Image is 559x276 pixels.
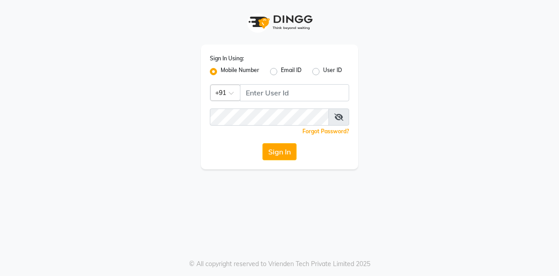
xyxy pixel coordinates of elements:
[302,128,349,135] a: Forgot Password?
[210,109,329,126] input: Username
[244,9,315,36] img: logo1.svg
[323,66,342,77] label: User ID
[221,66,259,77] label: Mobile Number
[240,84,349,101] input: Username
[210,54,244,63] label: Sign In Using:
[281,66,302,77] label: Email ID
[262,143,297,160] button: Sign In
